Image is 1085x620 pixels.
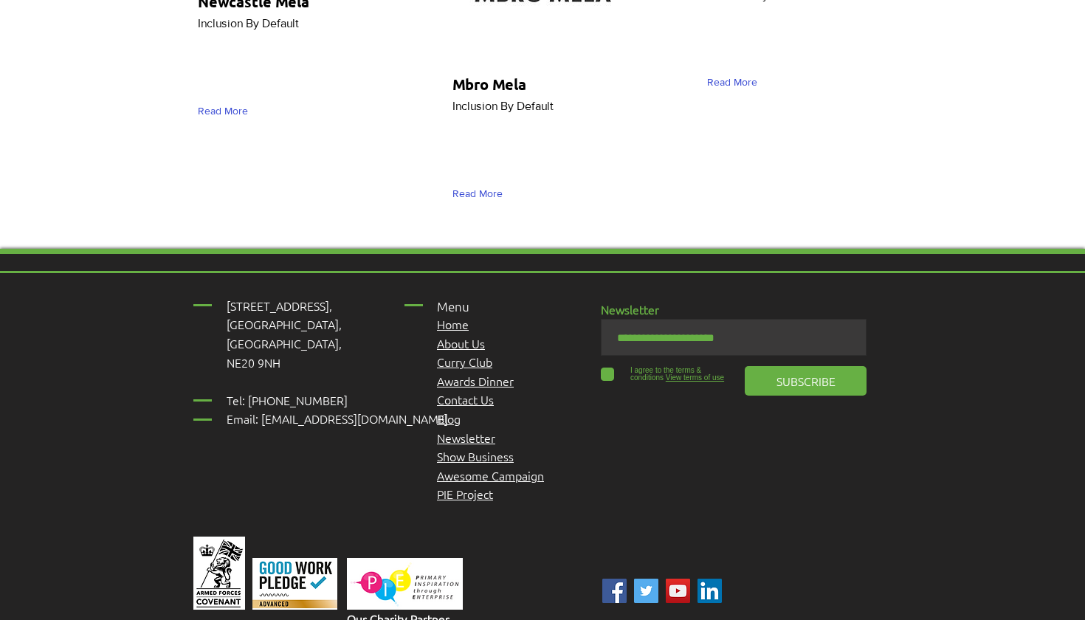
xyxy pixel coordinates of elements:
[437,410,461,427] a: Blog
[452,181,509,207] div: Read More
[745,366,867,396] button: SUBSCRIBE
[630,366,701,382] span: I agree to the terms & conditions
[227,316,342,332] span: [GEOGRAPHIC_DATA],
[437,335,485,351] a: About Us
[198,104,248,119] span: Read More
[437,316,469,332] a: Home
[452,187,503,201] span: Read More
[227,297,332,314] span: [STREET_ADDRESS],
[602,579,627,603] img: ABC
[776,373,836,389] span: SUBSCRIBE
[664,373,724,382] a: View terms of use
[198,17,299,30] span: Inclusion By Default
[437,448,514,464] a: Show Business
[707,70,764,96] div: Read More
[437,486,493,502] a: PIE Project
[437,391,494,407] a: Contact Us
[697,579,722,603] img: Linked In
[227,335,342,351] span: [GEOGRAPHIC_DATA],
[437,298,469,314] span: Menu
[437,467,544,483] span: Awesome Campaign
[198,98,255,124] div: Read More
[437,354,492,370] a: Curry Club
[602,579,722,603] ul: Social Bar
[634,579,658,603] img: ABC
[437,430,495,446] a: Newsletter
[707,75,757,90] span: Read More
[227,392,448,427] span: Tel: [PHONE_NUMBER] Email: [EMAIL_ADDRESS][DOMAIN_NAME]
[601,301,659,317] span: Newsletter
[452,75,526,94] span: Mbro Mela
[666,373,724,382] span: View terms of use
[227,354,280,371] span: NE20 9NH
[437,373,514,389] a: Awards Dinner
[452,100,554,112] span: Inclusion By Default
[666,579,690,603] img: YouTube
